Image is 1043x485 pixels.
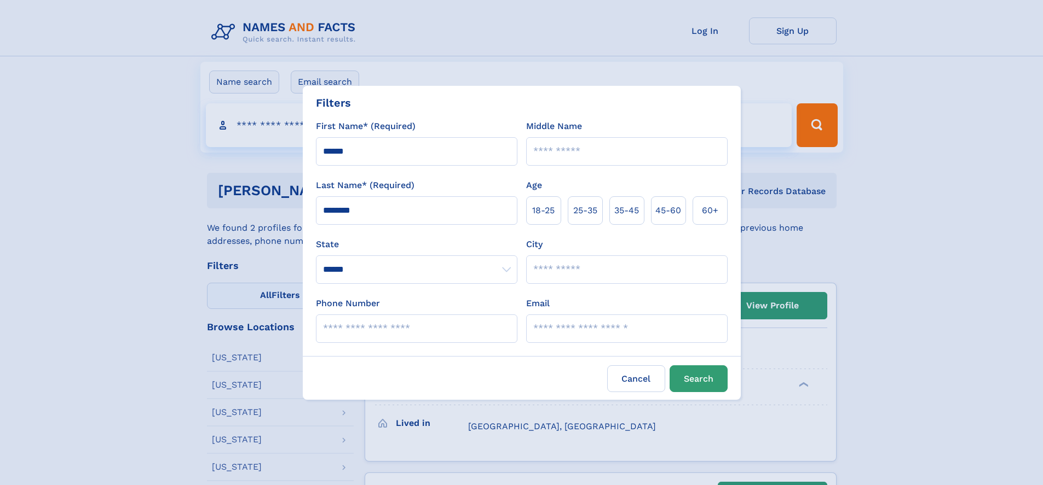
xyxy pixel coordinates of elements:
label: City [526,238,543,251]
span: 18‑25 [532,204,555,217]
div: Filters [316,95,351,111]
label: Cancel [607,365,665,392]
label: Phone Number [316,297,380,310]
label: Age [526,179,542,192]
span: 35‑45 [614,204,639,217]
label: Last Name* (Required) [316,179,414,192]
label: Middle Name [526,120,582,133]
button: Search [670,365,728,392]
span: 60+ [702,204,718,217]
label: State [316,238,517,251]
label: First Name* (Required) [316,120,416,133]
span: 45‑60 [655,204,681,217]
span: 25‑35 [573,204,597,217]
label: Email [526,297,550,310]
